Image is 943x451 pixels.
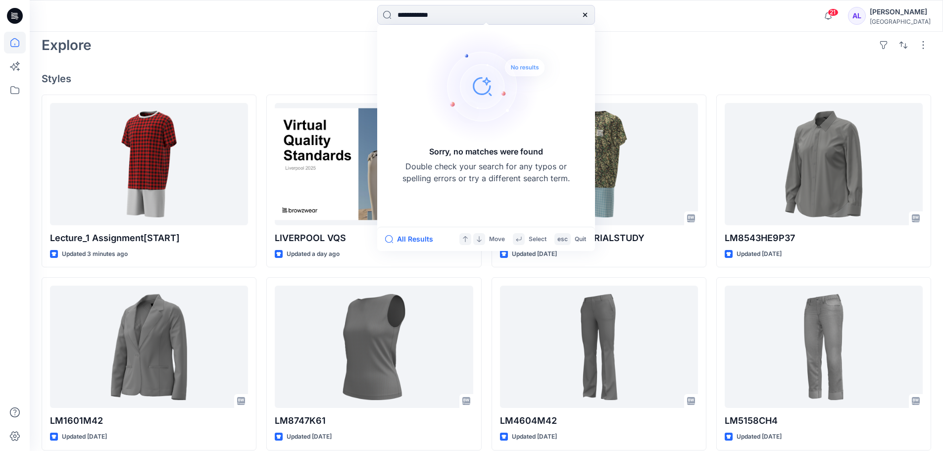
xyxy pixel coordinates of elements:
div: [GEOGRAPHIC_DATA] [870,18,931,25]
p: Updated [DATE] [737,432,782,442]
p: Updated [DATE] [287,432,332,442]
h2: Explore [42,37,92,53]
p: Double check your search for any typos or spelling errors or try a different search term. [402,160,570,184]
p: Select [529,234,546,245]
h4: Styles [42,73,931,85]
p: LIVERPOOL VQS [275,231,473,245]
p: Lecture_1 ACT1_MATERIALSTUDY [500,231,698,245]
p: Updated a day ago [287,249,340,259]
p: LM8747K61 [275,414,473,428]
a: LM1601M42 [50,286,248,408]
p: Updated [DATE] [62,432,107,442]
div: [PERSON_NAME] [870,6,931,18]
span: 21 [828,8,839,16]
a: Lecture_1 Assignment[START] [50,103,248,225]
p: Updated [DATE] [737,249,782,259]
a: LM8543HE9P37 [725,103,923,225]
p: LM8543HE9P37 [725,231,923,245]
p: Updated [DATE] [512,432,557,442]
h5: Sorry, no matches were found [429,146,543,157]
img: Sorry, no matches were found [425,27,563,146]
p: Lecture_1 Assignment[START] [50,231,248,245]
a: LIVERPOOL VQS [275,103,473,225]
p: esc [557,234,568,245]
p: Updated 3 minutes ago [62,249,128,259]
p: LM5158CH4 [725,414,923,428]
a: LM4604M42 [500,286,698,408]
p: LM4604M42 [500,414,698,428]
p: Move [489,234,505,245]
p: LM1601M42 [50,414,248,428]
p: Updated [DATE] [512,249,557,259]
a: Lecture_1 ACT1_MATERIALSTUDY [500,103,698,225]
button: All Results [385,233,440,245]
a: LM5158CH4 [725,286,923,408]
a: LM8747K61 [275,286,473,408]
p: Quit [575,234,586,245]
div: AL [848,7,866,25]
